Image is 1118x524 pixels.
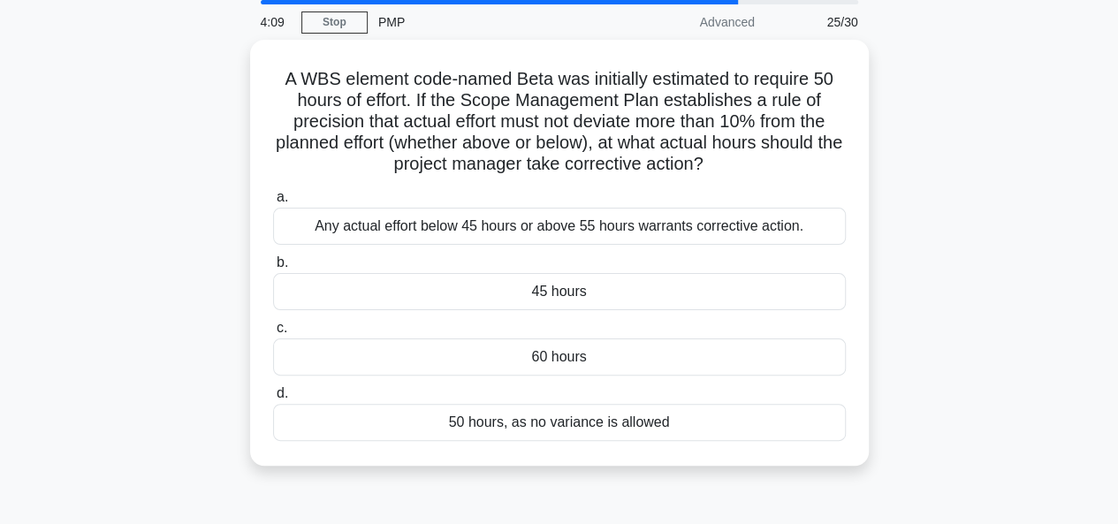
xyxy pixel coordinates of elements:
[273,338,846,376] div: 60 hours
[271,68,848,176] h5: A WBS element code-named Beta was initially estimated to require 50 hours of effort. If the Scope...
[368,4,611,40] div: PMP
[765,4,869,40] div: 25/30
[301,11,368,34] a: Stop
[250,4,301,40] div: 4:09
[277,320,287,335] span: c.
[273,273,846,310] div: 45 hours
[277,254,288,270] span: b.
[273,208,846,245] div: Any actual effort below 45 hours or above 55 hours warrants corrective action.
[277,385,288,400] span: d.
[273,404,846,441] div: 50 hours, as no variance is allowed
[611,4,765,40] div: Advanced
[277,189,288,204] span: a.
